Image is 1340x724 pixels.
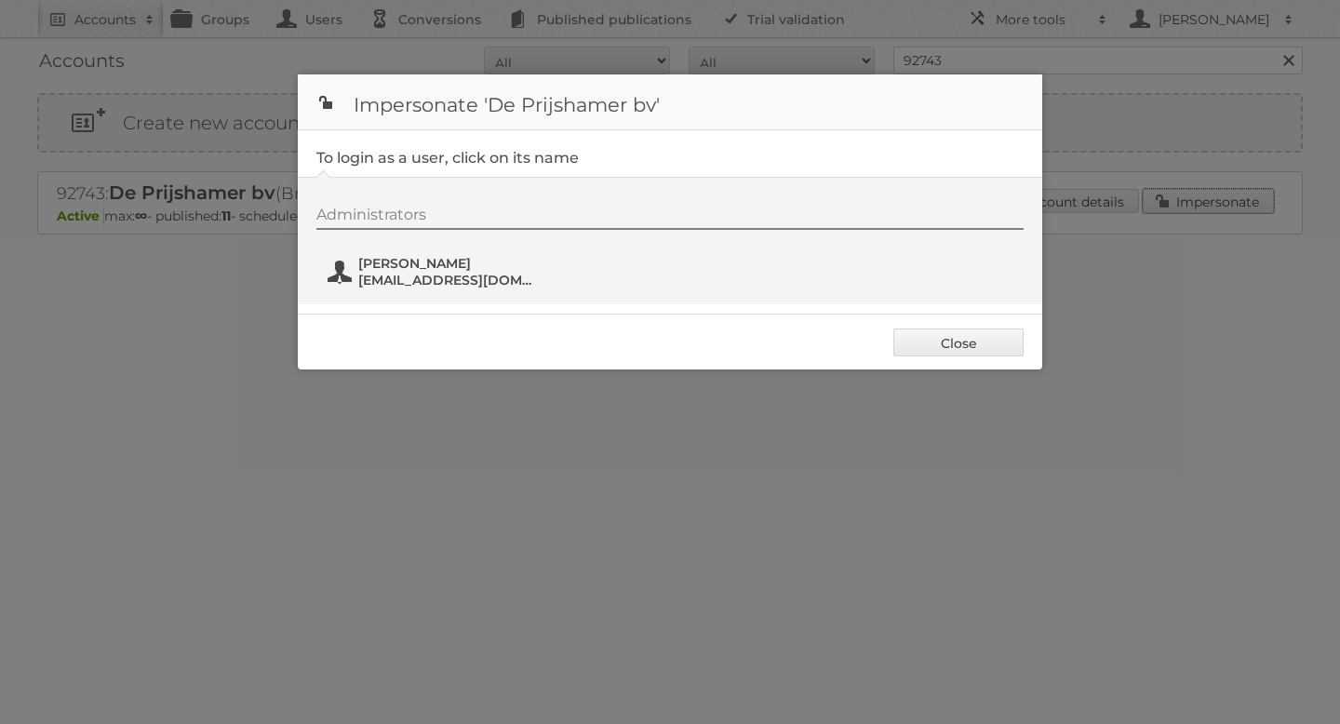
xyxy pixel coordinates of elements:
[358,255,539,272] span: [PERSON_NAME]
[358,272,539,288] span: [EMAIL_ADDRESS][DOMAIN_NAME]
[326,253,544,290] button: [PERSON_NAME] [EMAIL_ADDRESS][DOMAIN_NAME]
[893,328,1024,356] a: Close
[316,149,579,167] legend: To login as a user, click on its name
[316,206,1024,230] div: Administrators
[298,74,1042,130] h1: Impersonate 'De Prijshamer bv'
